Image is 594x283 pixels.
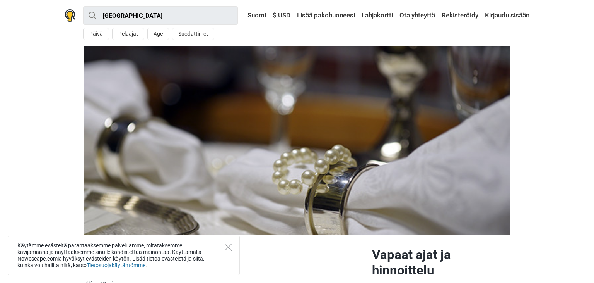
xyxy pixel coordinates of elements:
h2: Vapaat ajat ja hinnoittelu [372,247,510,278]
a: Suomi [240,9,268,22]
img: Salakapakka photo 1 [84,46,510,235]
img: Nowescape logo [65,9,75,22]
a: Tietosuojakäytäntömme [87,262,145,268]
a: Kirjaudu sisään [483,9,529,22]
a: Ota yhteyttä [398,9,437,22]
a: Lahjakortti [360,9,395,22]
div: Käytämme evästeitä parantaaksemme palveluamme, mitataksemme kävijämääriä ja näyttääksemme sinulle... [8,236,240,275]
a: Rekisteröidy [440,9,480,22]
img: Suomi [242,13,247,18]
button: Pelaajat [112,28,144,40]
input: kokeile “London” [83,6,238,25]
a: $ USD [271,9,292,22]
button: Päivä [83,28,109,40]
button: Close [225,244,232,251]
a: Lisää pakohuoneesi [295,9,357,22]
button: Suodattimet [172,28,214,40]
button: Age [147,28,169,40]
